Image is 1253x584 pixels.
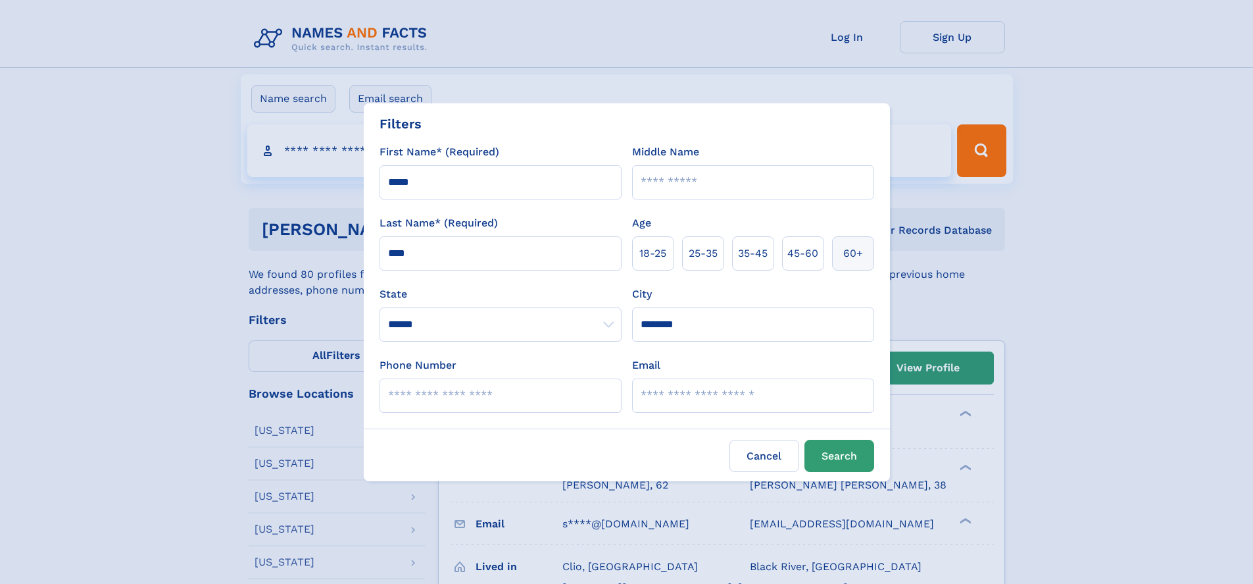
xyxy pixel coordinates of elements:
label: Cancel [729,440,799,472]
label: First Name* (Required) [380,144,499,160]
label: State [380,286,622,302]
label: Email [632,358,660,373]
div: Filters [380,114,422,134]
label: Phone Number [380,358,456,373]
label: Last Name* (Required) [380,215,498,231]
span: 18‑25 [639,246,666,261]
span: 60+ [843,246,863,261]
label: Middle Name [632,144,699,160]
span: 45‑60 [787,246,818,261]
span: 35‑45 [738,246,768,261]
label: Age [632,215,651,231]
span: 25‑35 [689,246,718,261]
button: Search [804,440,874,472]
label: City [632,286,652,302]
